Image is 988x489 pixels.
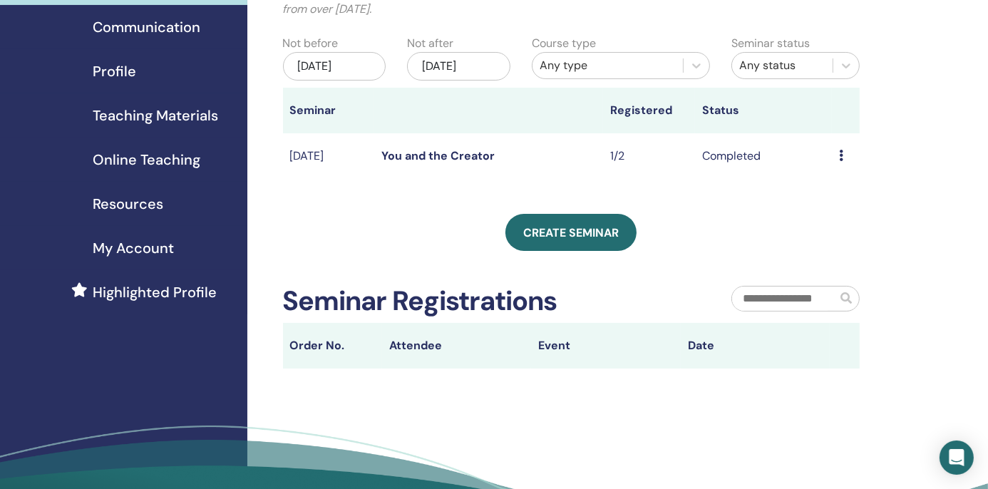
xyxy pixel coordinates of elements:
[283,52,386,81] div: [DATE]
[93,149,200,170] span: Online Teaching
[93,237,174,259] span: My Account
[283,88,374,133] th: Seminar
[940,441,974,475] div: Open Intercom Messenger
[283,133,374,180] td: [DATE]
[681,323,830,369] th: Date
[283,35,339,52] label: Not before
[739,57,825,74] div: Any status
[93,61,136,82] span: Profile
[695,88,833,133] th: Status
[283,323,383,369] th: Order No.
[93,193,163,215] span: Resources
[540,57,676,74] div: Any type
[407,52,510,81] div: [DATE]
[505,214,637,251] a: Create seminar
[93,105,218,126] span: Teaching Materials
[695,133,833,180] td: Completed
[283,285,557,318] h2: Seminar Registrations
[531,323,680,369] th: Event
[603,88,694,133] th: Registered
[382,323,531,369] th: Attendee
[523,225,619,240] span: Create seminar
[407,35,453,52] label: Not after
[93,282,217,303] span: Highlighted Profile
[532,35,596,52] label: Course type
[731,35,810,52] label: Seminar status
[93,16,200,38] span: Communication
[603,133,694,180] td: 1/2
[381,148,495,163] a: You and the Creator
